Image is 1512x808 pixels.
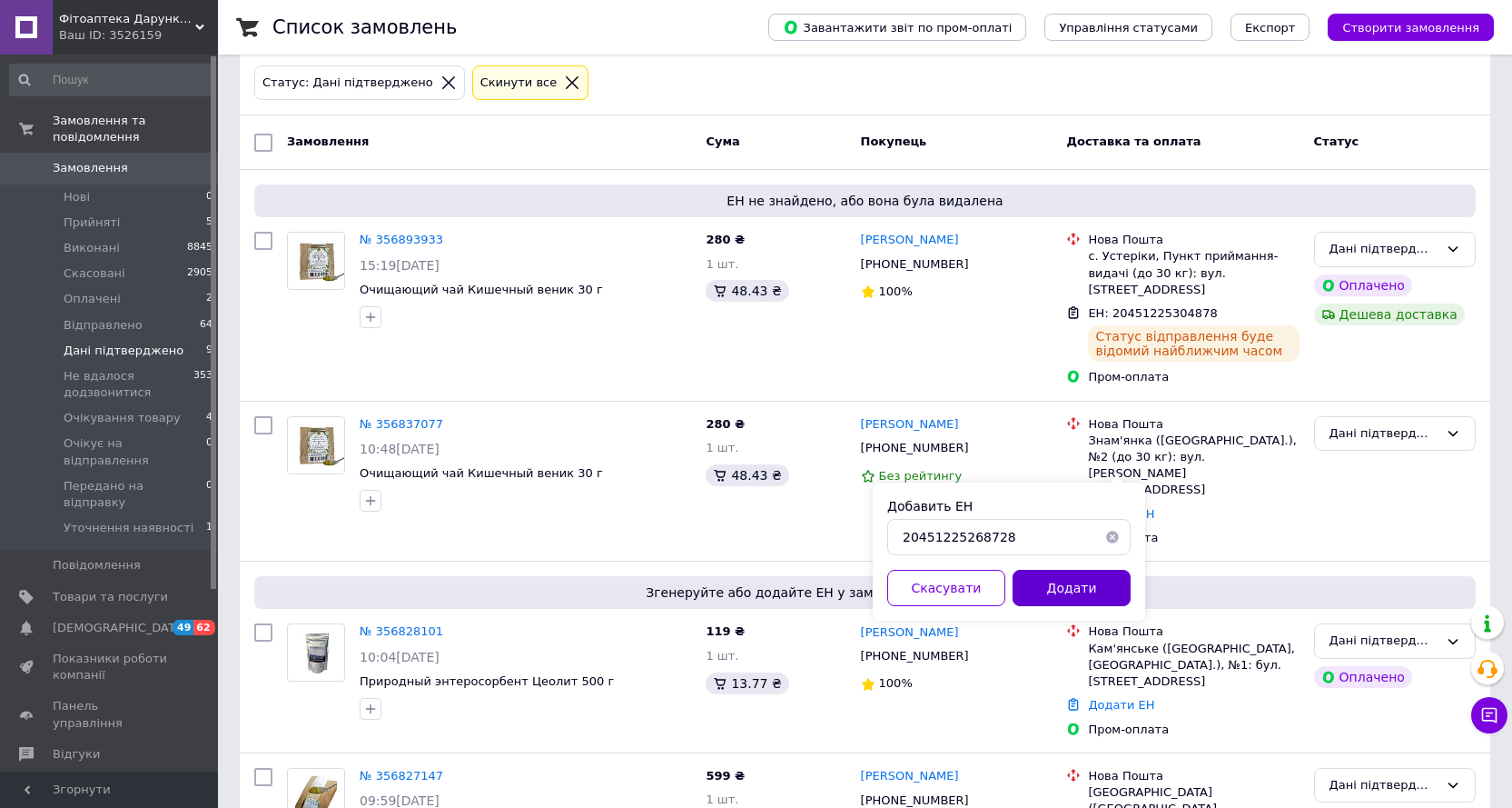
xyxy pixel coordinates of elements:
[706,624,745,638] span: 119 ₴
[1088,325,1299,362] div: Статус відправлення буде відомий найближчим часом
[262,192,1468,210] span: ЕН не знайдено, або вона була видалена
[1309,20,1494,34] a: Створити замовлення
[64,189,90,205] span: Нові
[59,11,195,27] span: Фітоаптека Дарунки Природи
[1013,570,1131,606] button: Додати
[53,589,168,605] span: Товари та послуги
[706,441,738,454] span: 1 шт.
[1088,306,1217,320] span: ЕН: 20451225304878
[706,793,738,806] span: 1 шт.
[1059,21,1198,35] span: Управління статусами
[206,410,212,426] span: 4
[706,673,788,694] div: 13.77 ₴
[1088,232,1299,248] div: Нова Пошта
[1088,433,1299,499] div: Знам'янка ([GEOGRAPHIC_DATA].), №2 (до 30 кг): вул. [PERSON_NAME][STREET_ADDRESS]
[1088,768,1299,784] div: Нова Пошта
[193,620,214,635] span: 62
[288,632,344,674] img: Фото товару
[287,232,345,290] a: Фото товару
[857,436,973,460] div: [PHONE_NUMBER]
[64,478,206,511] span: Передано на відправку
[64,240,120,256] span: Виконані
[1094,519,1131,555] button: Очистить
[861,768,959,785] a: [PERSON_NAME]
[64,435,206,468] span: Очікує на відправлення
[206,478,212,511] span: 0
[706,135,739,148] span: Cума
[9,64,214,96] input: Пошук
[706,769,745,783] span: 599 ₴
[1088,416,1299,433] div: Нова Пошта
[706,257,738,271] span: 1 шт.
[187,240,212,256] span: 8845
[706,417,745,431] span: 280 ₴
[193,368,212,401] span: 353
[1044,14,1212,41] button: Управління статусами
[206,343,212,359] span: 9
[206,189,212,205] span: 0
[64,265,125,282] span: Скасовані
[783,19,1012,35] span: Завантажити звіт по пром-оплаті
[706,280,788,302] div: 48.43 ₴
[1088,722,1299,738] div: Пром-оплата
[64,520,193,536] span: Уточнення наявності
[64,214,120,231] span: Прийняті
[53,160,128,176] span: Замовлення
[706,649,738,663] span: 1 шт.
[861,416,959,434] a: [PERSON_NAME]
[53,746,100,763] span: Відгуки
[1230,14,1310,41] button: Експорт
[53,113,218,145] span: Замовлення та повідомлення
[360,466,603,480] span: Очищающий чай Кишечный веник 30 г
[861,624,959,642] a: [PERSON_NAME]
[287,135,369,148] span: Замовлення
[1342,21,1479,35] span: Створити замовлення
[879,676,913,690] span: 100%
[1314,274,1412,296] div: Оплачено
[360,258,440,273] span: 15:19[DATE]
[206,435,212,468] span: 0
[360,417,443,431] a: № 356837077
[360,283,603,296] a: Очищающий чай Кишечный веник 30 г
[64,343,183,359] span: Дані підтверджено
[887,570,1005,606] button: Скасувати
[360,624,443,638] a: № 356828101
[706,233,745,246] span: 280 ₴
[1329,632,1438,651] div: Дані підтверджено
[879,469,963,483] span: Без рейтингу
[1088,530,1299,546] div: Післяплата
[288,424,344,466] img: Фото товару
[1471,697,1507,733] button: Чат з покупцем
[1328,14,1494,41] button: Створити замовлення
[360,674,614,688] span: Природный энтеросорбент Цеолит 500 г
[287,416,345,474] a: Фото товару
[64,317,143,334] span: Відправлено
[1088,248,1299,298] div: с. Устеріки, Пункт приймання-видачі (до 30 кг): вул. [STREET_ADDRESS]
[64,410,181,426] span: Очікування товару
[879,284,913,298] span: 100%
[887,499,973,514] label: Добавить ЕН
[53,620,187,636] span: [DEMOGRAPHIC_DATA]
[53,651,168,683] span: Показники роботи компанії
[861,135,927,148] span: Покупець
[288,240,344,283] img: Фото товару
[64,291,121,307] span: Оплачені
[1329,424,1438,444] div: Дані підтверджено
[360,442,440,456] span: 10:48[DATE]
[706,464,788,486] div: 48.43 ₴
[206,520,212,536] span: 1
[857,253,973,276] div: [PHONE_NUMBER]
[59,27,218,44] div: Ваш ID: 3526159
[768,14,1026,41] button: Завантажити звіт по пром-оплаті
[262,584,1468,602] span: Згенеруйте або додайте ЕН у замовлення, щоб отримати оплату
[861,232,959,249] a: [PERSON_NAME]
[206,291,212,307] span: 2
[53,557,141,574] span: Повідомлення
[1314,304,1465,325] div: Дешева доставка
[173,620,193,635] span: 49
[1088,641,1299,691] div: Кам'янське ([GEOGRAPHIC_DATA], [GEOGRAPHIC_DATA].), №1: бул. [STREET_ADDRESS]
[477,74,561,93] div: Cкинути все
[1329,240,1438,259] div: Дані підтверджено
[206,214,212,231] span: 5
